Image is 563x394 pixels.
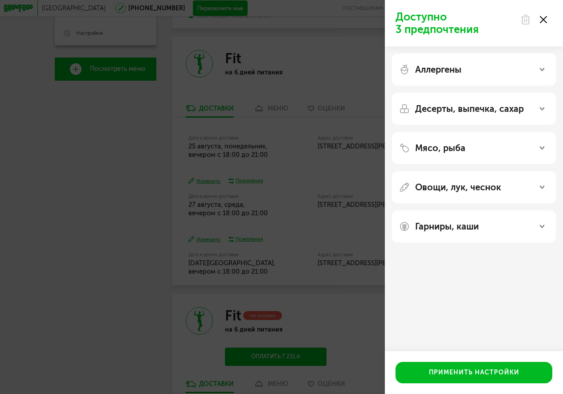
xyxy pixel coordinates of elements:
p: Доступно 3 предпочтения [396,11,515,36]
p: Десерты, выпечка, сахар [415,103,524,114]
p: Аллергены [415,64,461,75]
p: Гарниры, каши [415,221,479,232]
p: Овощи, лук, чеснок [415,182,501,193]
button: Применить настройки [396,362,552,383]
p: Мясо, рыба [415,143,465,153]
